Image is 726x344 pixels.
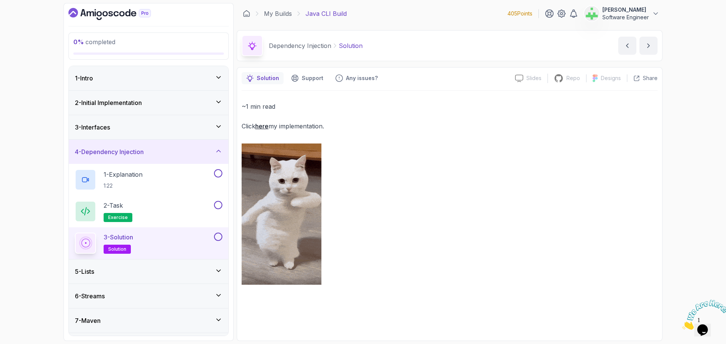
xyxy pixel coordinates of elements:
[69,140,228,164] button: 4-Dependency Injection
[257,74,279,82] p: Solution
[639,37,658,55] button: next content
[69,309,228,333] button: 7-Maven
[75,292,105,301] h3: 6 - Streams
[627,74,658,82] button: Share
[242,72,284,84] button: notes button
[566,74,580,82] p: Repo
[108,214,128,221] span: exercise
[306,9,347,18] p: Java CLI Build
[108,246,126,252] span: solution
[3,3,6,9] span: 1
[242,143,321,285] img: cat
[104,233,133,242] p: 3 - Solution
[69,284,228,308] button: 6-Streams
[75,201,222,222] button: 2-Taskexercise
[243,10,250,17] a: Dashboard
[69,66,228,90] button: 1-Intro
[255,122,268,130] a: here
[302,74,323,82] p: Support
[242,121,658,131] p: Click my implementation.
[643,74,658,82] p: Share
[584,6,659,21] button: user profile image[PERSON_NAME]Software Engineer
[269,41,331,50] p: Dependency Injection
[69,259,228,284] button: 5-Lists
[68,8,168,20] a: Dashboard
[331,72,382,84] button: Feedback button
[73,38,84,46] span: 0 %
[75,74,93,83] h3: 1 - Intro
[75,98,142,107] h3: 2 - Initial Implementation
[69,115,228,139] button: 3-Interfaces
[339,41,363,50] p: Solution
[526,74,541,82] p: Slides
[69,91,228,115] button: 2-Initial Implementation
[75,169,222,190] button: 1-Explanation1:22
[242,101,658,112] p: ~1 min read
[601,74,621,82] p: Designs
[3,3,50,33] img: Chat attention grabber
[287,72,328,84] button: Support button
[602,14,649,21] p: Software Engineer
[75,316,101,325] h3: 7 - Maven
[104,170,143,179] p: 1 - Explanation
[75,233,222,254] button: 3-Solutionsolution
[104,201,123,210] p: 2 - Task
[602,6,649,14] p: [PERSON_NAME]
[618,37,636,55] button: previous content
[346,74,378,82] p: Any issues?
[507,10,532,17] p: 405 Points
[75,267,94,276] h3: 5 - Lists
[585,6,599,21] img: user profile image
[73,38,115,46] span: completed
[75,123,110,132] h3: 3 - Interfaces
[264,9,292,18] a: My Builds
[104,182,143,190] p: 1:22
[679,297,726,333] iframe: chat widget
[75,147,144,156] h3: 4 - Dependency Injection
